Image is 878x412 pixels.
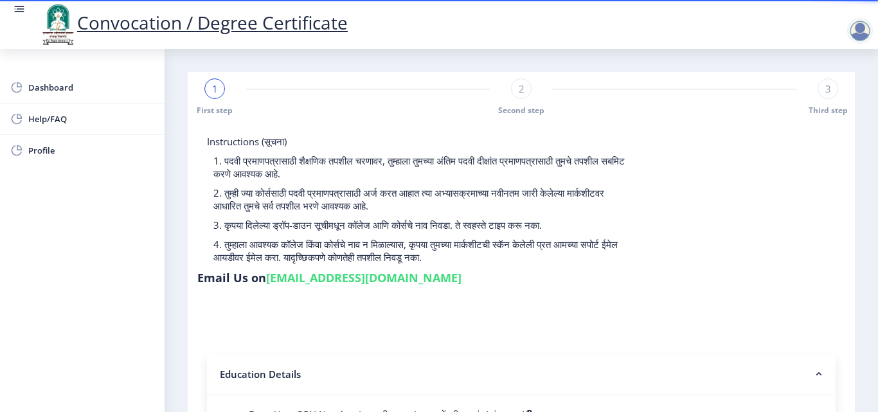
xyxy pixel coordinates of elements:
span: 1 [212,82,218,95]
span: Profile [28,143,154,158]
p: 3. कृपया दिलेल्या ड्रॉप-डाउन सूचीमधून कॉलेज आणि कोर्सचे नाव निवडा. ते स्वहस्ते टाइप करू नका. [213,219,626,231]
a: [EMAIL_ADDRESS][DOMAIN_NAME] [266,270,461,285]
span: Third step [809,105,848,116]
span: Dashboard [28,80,154,95]
p: 2. तुम्ही ज्या कोर्ससाठी पदवी प्रमाणपत्रासाठी अर्ज करत आहात त्या अभ्यासक्रमाच्या नवीनतम जारी केले... [213,186,626,212]
span: Instructions (सूचना) [207,135,287,148]
span: 3 [825,82,831,95]
span: Help/FAQ [28,111,154,127]
span: 2 [519,82,524,95]
h6: Email Us on [197,270,461,285]
span: Second step [498,105,544,116]
img: logo [39,3,77,46]
a: Convocation / Degree Certificate [39,10,348,35]
span: First step [197,105,233,116]
nb-accordion-item-header: Education Details [207,354,836,395]
p: 4. तुम्हाला आवश्यक कॉलेज किंवा कोर्सचे नाव न मिळाल्यास, कृपया तुमच्या मार्कशीटची स्कॅन केलेली प्र... [213,238,626,264]
p: 1. पदवी प्रमाणपत्रासाठी शैक्षणिक तपशील चरणावर, तुम्हाला तुमच्या अंतिम पदवी दीक्षांत प्रमाणपत्रासा... [213,154,626,180]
